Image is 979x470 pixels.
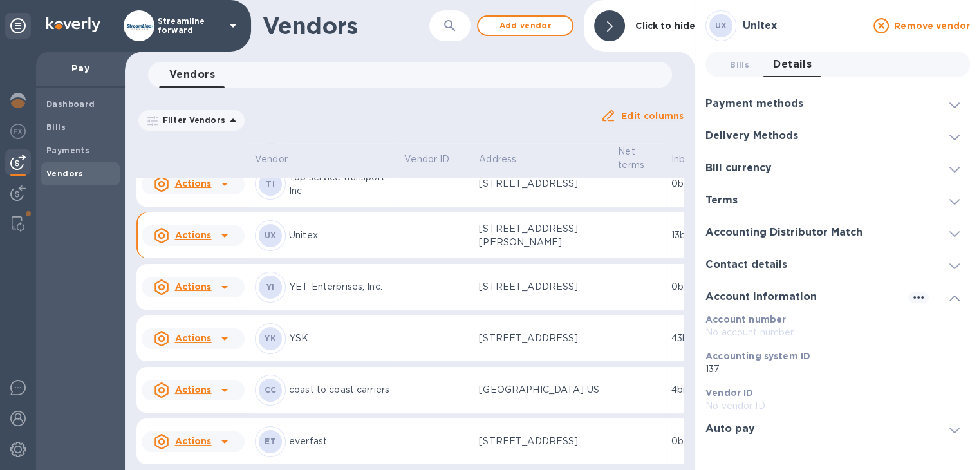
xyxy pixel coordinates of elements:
h3: Bill currency [705,162,772,174]
p: 43 bills [671,332,713,345]
h3: Delivery Methods [705,130,798,142]
span: Address [479,153,533,166]
p: YSK [289,332,394,345]
h3: Unitex [743,20,866,32]
p: 0 bills [671,435,713,448]
img: Logo [46,17,100,32]
p: 4 bills [671,383,713,397]
span: Vendors [169,66,215,84]
p: 0 bills [671,280,713,294]
b: YK [265,334,276,343]
p: [STREET_ADDRESS] [479,177,608,191]
h3: Account Information [705,291,817,303]
u: Remove vendor [894,21,970,31]
h3: Auto pay [705,423,755,435]
b: UX [715,21,727,30]
u: Actions [174,384,211,395]
p: Vendor [255,153,288,166]
h1: Vendors [263,12,429,39]
h3: Accounting Distributor Match [705,227,862,239]
p: 137 [705,362,970,376]
p: Net terms [618,145,644,172]
p: Streamline forward [158,17,222,35]
h3: Payment methods [705,98,803,110]
b: Account number [705,314,786,324]
p: Address [479,153,516,166]
b: Click to hide [635,21,695,31]
b: CC [265,385,277,395]
b: Vendors [46,169,84,178]
p: [STREET_ADDRESS][PERSON_NAME] [479,222,608,249]
h3: Contact details [705,259,787,271]
p: everfast [289,435,394,448]
p: No account number [705,326,970,339]
p: [STREET_ADDRESS] [479,332,608,345]
p: Top service transport Inc [289,171,394,198]
b: Payments [46,146,89,155]
p: [GEOGRAPHIC_DATA] US [479,383,608,397]
b: ET [265,437,276,446]
span: Details [773,55,812,73]
button: Add vendor [477,15,573,36]
u: Edit columns [621,111,684,121]
p: Inbox [671,153,696,166]
u: Actions [174,281,211,292]
div: Unpin categories [5,13,31,39]
p: Vendor ID [404,153,449,166]
p: Filter Vendors [158,115,225,126]
p: [STREET_ADDRESS] [479,435,608,448]
u: Actions [174,333,211,343]
b: Bills [46,122,66,132]
img: Foreign exchange [10,124,26,139]
p: [STREET_ADDRESS] [479,280,608,294]
span: Add vendor [489,18,562,33]
p: No vendor ID [705,399,970,413]
h3: Terms [705,194,738,207]
b: Accounting system ID [705,351,810,361]
p: Unitex [289,229,394,242]
b: Dashboard [46,99,95,109]
p: YET Enterprises, Inc. [289,280,394,294]
span: Vendor [255,153,304,166]
p: Pay [46,62,115,75]
u: Actions [174,230,211,240]
span: Net terms [618,145,661,172]
p: 0 bills [671,177,713,191]
b: Vendor ID [705,388,753,398]
u: Actions [174,178,211,189]
span: Bills [730,58,749,71]
p: 13 bills [671,229,713,242]
span: Inbox [671,153,713,166]
span: Vendor ID [404,153,466,166]
b: UX [265,230,277,240]
p: coast to coast carriers [289,383,394,397]
u: Actions [174,436,211,446]
b: TI [266,179,275,189]
b: YI [266,282,275,292]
